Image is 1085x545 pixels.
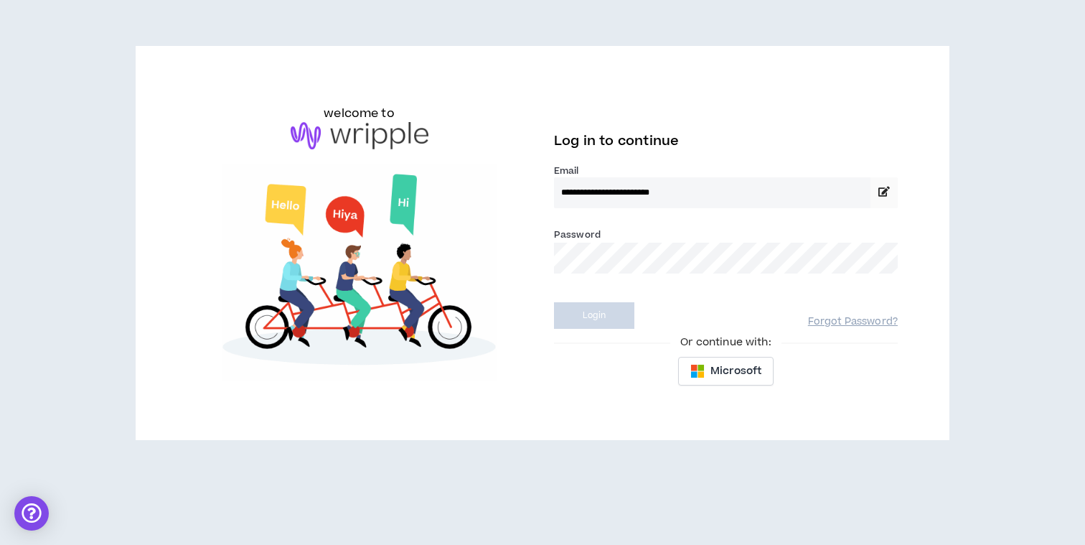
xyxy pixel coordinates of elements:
span: Microsoft [710,363,761,379]
button: Login [554,302,634,329]
img: Welcome to Wripple [187,164,531,381]
label: Email [554,164,898,177]
a: Forgot Password? [808,315,898,329]
img: logo-brand.png [291,122,428,149]
h6: welcome to [324,105,395,122]
label: Password [554,228,601,241]
span: Log in to continue [554,132,679,150]
div: Open Intercom Messenger [14,496,49,531]
button: Microsoft [678,357,774,386]
span: Or continue with: [670,335,781,350]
